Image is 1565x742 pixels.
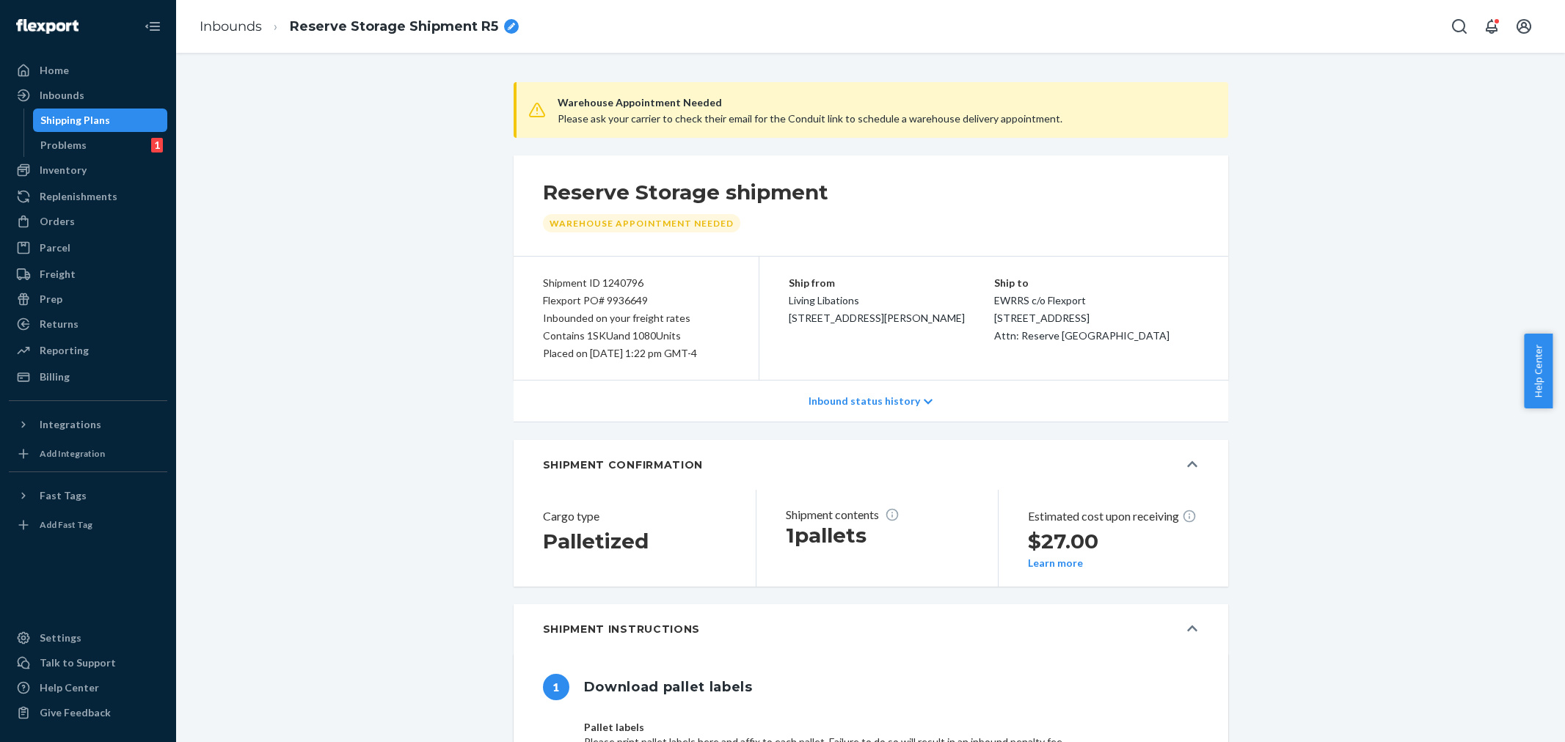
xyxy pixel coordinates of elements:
[543,345,729,362] div: Placed on [DATE] 1:22 pm GMT-4
[1509,12,1539,41] button: Open account menu
[514,440,1228,490] button: SHIPMENT CONFIRMATION
[40,317,79,331] div: Returns
[138,12,167,41] button: Close Navigation
[543,274,729,292] div: Shipment ID 1240796
[9,210,167,233] a: Orders
[543,622,701,636] h5: Shipment Instructions
[40,343,89,358] div: Reporting
[40,447,105,460] div: Add Integration
[33,109,168,132] a: Shipping Plans
[33,133,168,157] a: Problems1
[40,214,75,229] div: Orders
[1028,528,1199,554] h2: $27.00
[543,507,715,525] header: Cargo type
[40,705,111,720] div: Give Feedback
[40,138,87,153] div: Problems
[200,18,262,34] a: Inbounds
[9,339,167,362] a: Reporting
[40,88,84,103] div: Inbounds
[994,312,1170,342] span: [STREET_ADDRESS] Attn: Reserve [GEOGRAPHIC_DATA]
[40,189,117,204] div: Replenishments
[9,312,167,336] a: Returns
[543,292,729,309] div: Flexport PO# 9936649
[290,18,498,37] span: Reserve Storage Shipment R5
[584,672,753,702] h1: Download pallet labels
[1472,698,1550,735] iframe: Opens a widget where you can chat to one of our agents
[40,63,69,78] div: Home
[9,626,167,650] a: Settings
[809,394,920,408] p: Inbound status history
[543,179,828,205] h2: Reserve Storage shipment
[9,84,167,107] a: Inbounds
[40,518,92,531] div: Add Fast Tag
[9,484,167,507] button: Fast Tags
[40,292,62,306] div: Prep
[543,674,569,700] span: 1
[9,59,167,82] a: Home
[40,267,76,282] div: Freight
[9,651,167,675] button: Talk to Support
[16,19,79,34] img: Flexport logo
[40,631,81,645] div: Settings
[9,158,167,182] a: Inventory
[1028,507,1199,525] p: Estimated cost upon receiving
[543,214,740,232] div: Warehouse Appointment Needed
[558,94,1211,111] span: Warehouse Appointment Needed
[151,138,163,153] div: 1
[9,365,167,389] a: Billing
[584,720,1199,735] p: Pallet labels
[543,309,729,327] div: Inbounded on your freight rates
[9,287,167,311] a: Prep
[40,488,87,503] div: Fast Tags
[558,112,1062,125] span: Please ask your carrier to check their email for the Conduit link to schedule a warehouse deliver...
[789,274,994,292] p: Ship from
[994,274,1199,292] p: Ship to
[9,185,167,208] a: Replenishments
[9,262,167,286] a: Freight
[514,604,1228,654] button: Shipment Instructions
[994,292,1199,309] p: EWRRS c/o Flexport
[188,5,530,48] ol: breadcrumbs
[1477,12,1506,41] button: Open notifications
[40,417,101,432] div: Integrations
[543,458,704,472] h5: SHIPMENT CONFIRMATION
[543,528,715,554] h2: Palletized
[543,327,729,345] div: Contains 1 SKU and 1080 Units
[40,370,70,384] div: Billing
[9,442,167,466] a: Add Integration
[9,413,167,436] button: Integrations
[40,240,70,255] div: Parcel
[9,236,167,260] a: Parcel
[40,680,99,695] div: Help Center
[1445,12,1474,41] button: Open Search Box
[9,676,167,699] a: Help Center
[40,113,110,128] div: Shipping Plans
[789,294,965,324] span: Living Libations [STREET_ADDRESS][PERSON_NAME]
[40,163,87,177] div: Inventory
[786,507,957,522] p: Shipment contents
[1524,334,1553,408] button: Help Center
[40,655,116,670] div: Talk to Support
[1028,557,1083,569] button: Learn more
[9,701,167,724] button: Give Feedback
[9,513,167,537] a: Add Fast Tag
[786,522,957,548] h1: 1 pallets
